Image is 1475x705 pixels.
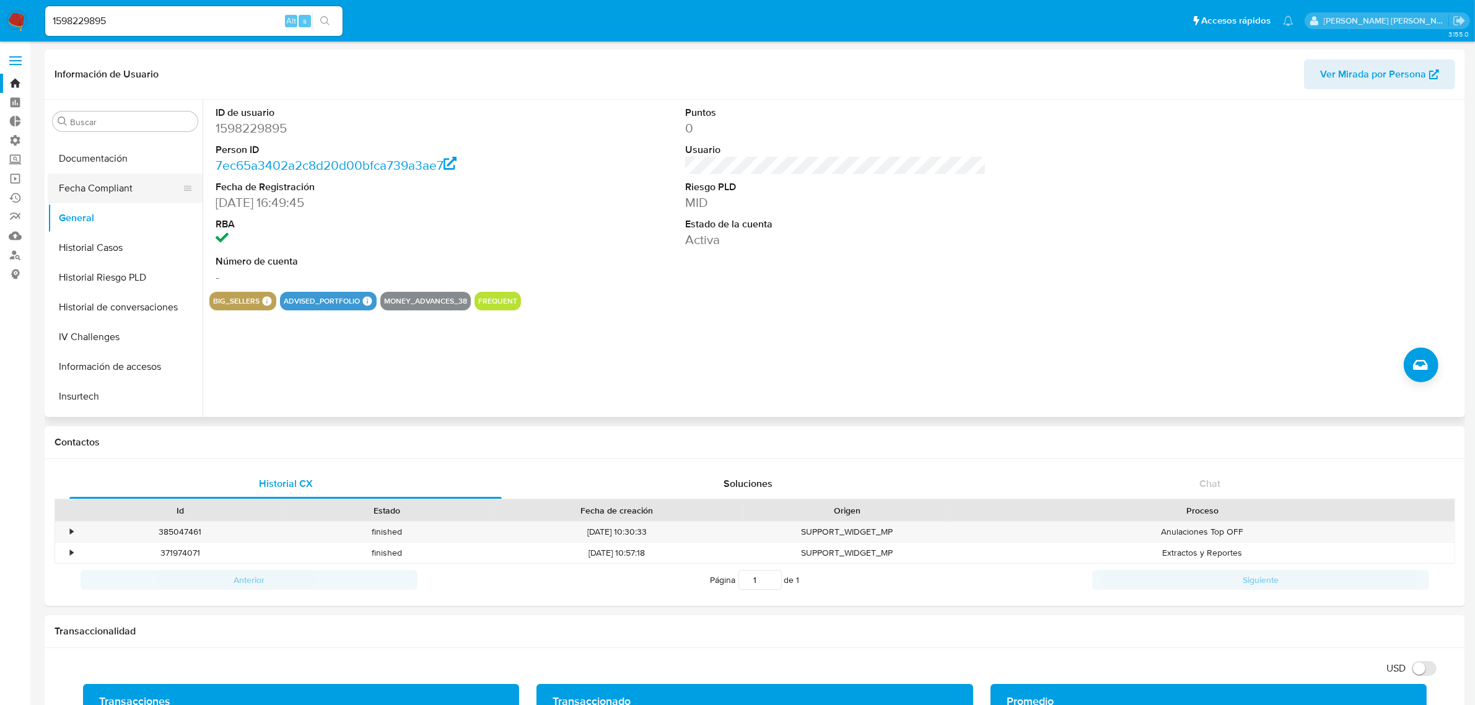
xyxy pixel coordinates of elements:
button: advised_portfolio [284,299,360,304]
button: frequent [478,299,517,304]
div: Origen [753,504,942,517]
span: Historial CX [259,476,313,491]
div: 385047461 [77,522,283,542]
a: Notificaciones [1283,15,1293,26]
dt: Puntos [685,106,986,120]
div: SUPPORT_WIDGET_MP [744,543,950,563]
dt: ID de usuario [216,106,517,120]
button: money_advances_38 [384,299,467,304]
dt: Estado de la cuenta [685,217,986,231]
button: IV Challenges [48,322,203,352]
button: Siguiente [1092,570,1429,590]
input: Buscar usuario o caso... [45,13,343,29]
button: Fecha Compliant [48,173,193,203]
div: Estado [292,504,481,517]
button: Historial Riesgo PLD [48,263,203,292]
dt: Riesgo PLD [685,180,986,194]
button: Buscar [58,116,68,126]
button: General [48,203,203,233]
span: Ver Mirada por Persona [1320,59,1426,89]
div: • [70,526,73,538]
button: Insurtech [48,382,203,411]
button: Ver Mirada por Persona [1304,59,1455,89]
span: Chat [1199,476,1220,491]
dt: Número de cuenta [216,255,517,268]
span: Alt [286,15,296,27]
span: Página de [711,570,800,590]
div: finished [283,522,489,542]
p: camila.baquero@mercadolibre.com.co [1324,15,1449,27]
button: Items [48,411,203,441]
dt: RBA [216,217,517,231]
div: Extractos y Reportes [950,543,1455,563]
div: SUPPORT_WIDGET_MP [744,522,950,542]
button: Documentación [48,144,203,173]
a: 7ec65a3402a2c8d20d00bfca739a3ae7 [216,156,457,174]
div: 371974071 [77,543,283,563]
h1: Información de Usuario [55,68,159,81]
span: Soluciones [724,476,773,491]
div: [DATE] 10:30:33 [490,522,744,542]
h1: Contactos [55,436,1455,449]
dd: - [216,268,517,286]
dd: 1598229895 [216,120,517,137]
div: [DATE] 10:57:18 [490,543,744,563]
dt: Fecha de Registración [216,180,517,194]
button: Anterior [81,570,418,590]
button: big_sellers [213,299,260,304]
span: Accesos rápidos [1201,14,1271,27]
dd: Activa [685,231,986,248]
div: Id [85,504,274,517]
div: Anulaciones Top OFF [950,522,1455,542]
dt: Usuario [685,143,986,157]
dt: Person ID [216,143,517,157]
dd: MID [685,194,986,211]
button: search-icon [312,12,338,30]
dd: 0 [685,120,986,137]
button: Historial de conversaciones [48,292,203,322]
span: 1 [797,574,800,586]
button: Historial Casos [48,233,203,263]
h1: Transaccionalidad [55,625,1455,637]
input: Buscar [70,116,193,128]
a: Salir [1453,14,1466,27]
div: • [70,547,73,559]
dd: [DATE] 16:49:45 [216,194,517,211]
div: finished [283,543,489,563]
span: s [303,15,307,27]
button: Información de accesos [48,352,203,382]
div: Fecha de creación [499,504,735,517]
div: Proceso [959,504,1446,517]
